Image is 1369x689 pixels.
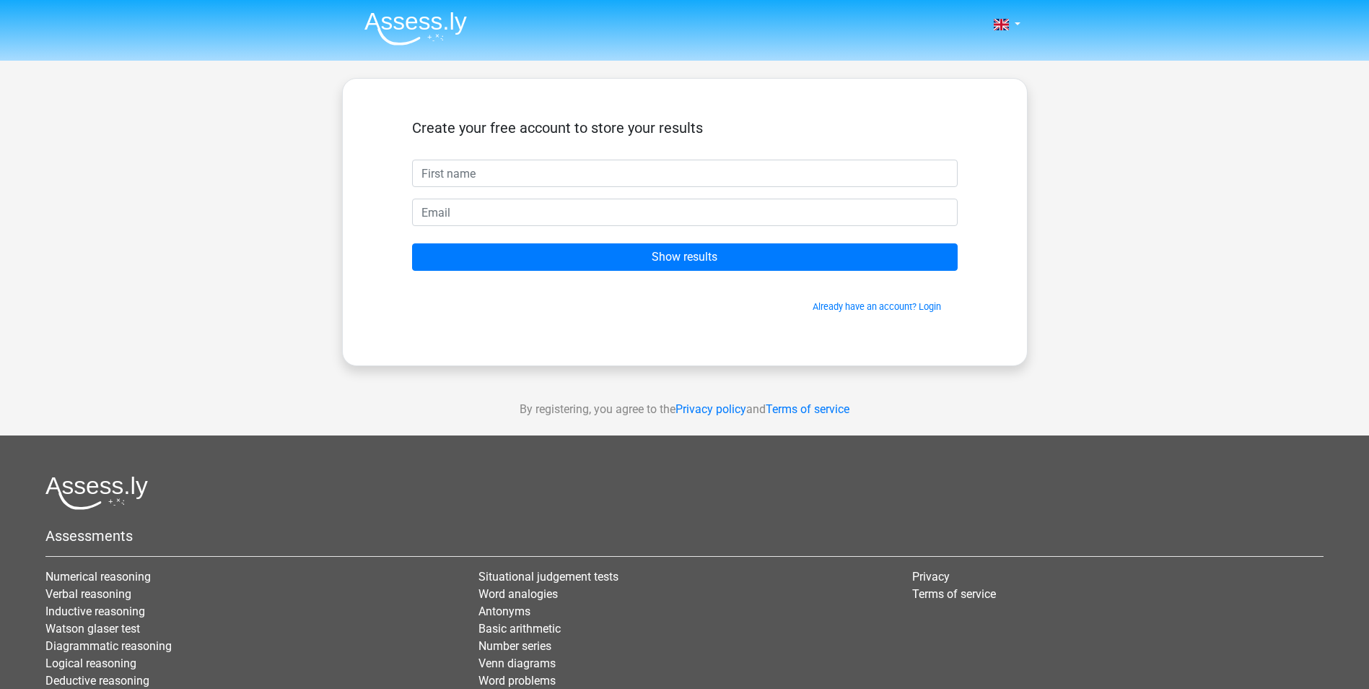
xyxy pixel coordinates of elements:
a: Terms of service [912,587,996,601]
a: Number series [478,639,551,653]
a: Word analogies [478,587,558,601]
a: Venn diagrams [478,656,556,670]
h5: Assessments [45,527,1324,545]
a: Watson glaser test [45,622,140,636]
a: Privacy policy [675,402,746,416]
a: Word problems [478,674,556,688]
img: Assessly [364,12,467,45]
a: Privacy [912,570,950,584]
a: Inductive reasoning [45,604,145,618]
input: First name [412,160,958,187]
a: Already have an account? Login [813,301,941,312]
a: Terms of service [766,402,849,416]
a: Deductive reasoning [45,674,149,688]
img: Assessly logo [45,476,148,510]
a: Numerical reasoning [45,570,151,584]
a: Basic arithmetic [478,622,561,636]
a: Verbal reasoning [45,587,131,601]
a: Diagrammatic reasoning [45,639,172,653]
input: Show results [412,243,958,271]
input: Email [412,199,958,226]
a: Situational judgement tests [478,570,618,584]
a: Antonyms [478,604,530,618]
a: Logical reasoning [45,656,136,670]
h5: Create your free account to store your results [412,119,958,136]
